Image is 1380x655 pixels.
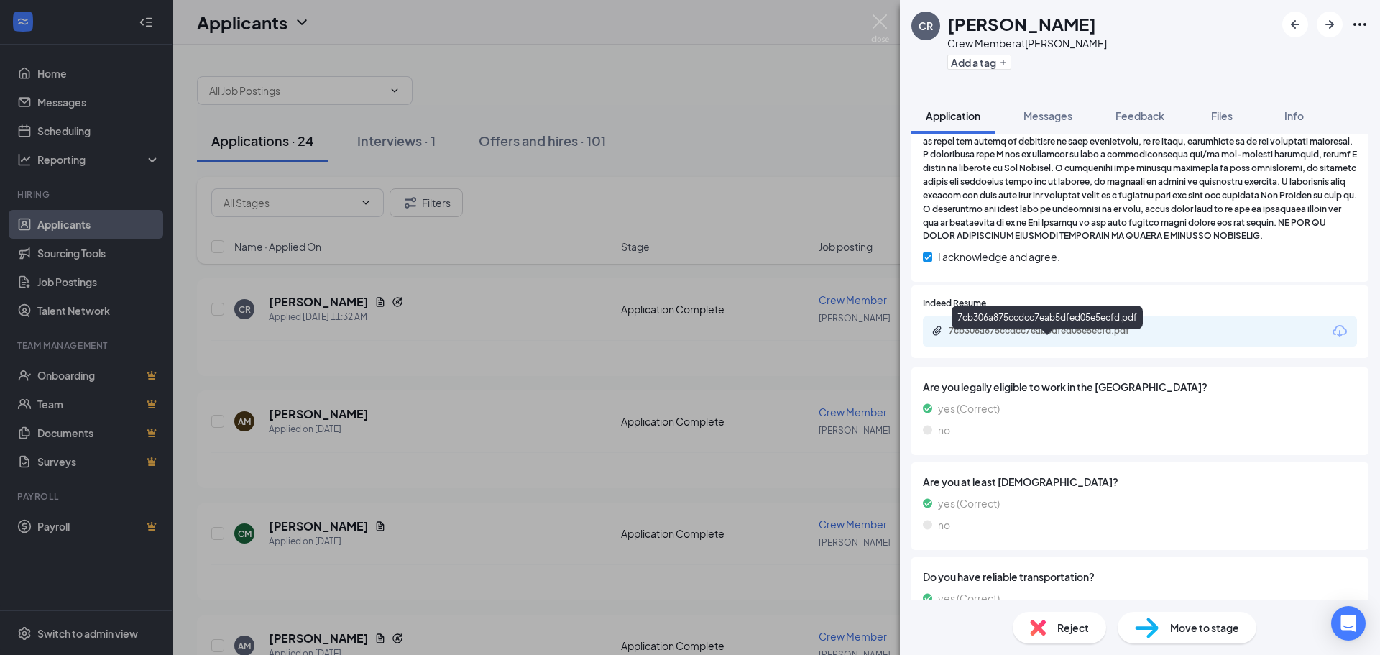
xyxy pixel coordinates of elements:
span: Are you at least [DEMOGRAPHIC_DATA]? [923,474,1357,490]
div: 7cb306a875ccdcc7eab5dfed05e5ecfd.pdf [949,325,1150,336]
div: Crew Member at [PERSON_NAME] [947,36,1107,50]
span: Info [1284,109,1304,122]
button: ArrowLeftNew [1282,12,1308,37]
h1: [PERSON_NAME] [947,12,1096,36]
svg: ArrowRight [1321,16,1338,33]
span: yes (Correct) [938,400,1000,416]
span: no [938,517,950,533]
svg: Ellipses [1351,16,1368,33]
span: Application [926,109,980,122]
span: Files [1211,109,1233,122]
span: Move to stage [1170,620,1239,636]
span: Reject [1057,620,1089,636]
span: Messages [1023,109,1072,122]
span: Indeed Resume [923,297,986,311]
span: Feedback [1115,109,1164,122]
button: ArrowRight [1317,12,1343,37]
svg: Plus [999,58,1008,67]
svg: Paperclip [931,325,943,336]
a: Paperclip7cb306a875ccdcc7eab5dfed05e5ecfd.pdf [931,325,1164,339]
div: Open Intercom Messenger [1331,606,1366,641]
svg: ArrowLeftNew [1287,16,1304,33]
svg: Download [1331,323,1348,340]
span: no [938,422,950,438]
button: PlusAdd a tag [947,55,1011,70]
span: Do you have reliable transportation? [923,569,1357,585]
span: Are you legally eligible to work in the [GEOGRAPHIC_DATA]? [923,379,1357,395]
span: L ipsumd sitametco Adi Elitsed do eiusmodtem incididuntu la etdolorema (aliquaeni adminim v quisn... [923,53,1357,243]
span: I acknowledge and agree. [938,249,1060,265]
span: yes (Correct) [938,590,1000,606]
div: CR [919,19,933,33]
div: 7cb306a875ccdcc7eab5dfed05e5ecfd.pdf [952,306,1143,329]
span: yes (Correct) [938,495,1000,511]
